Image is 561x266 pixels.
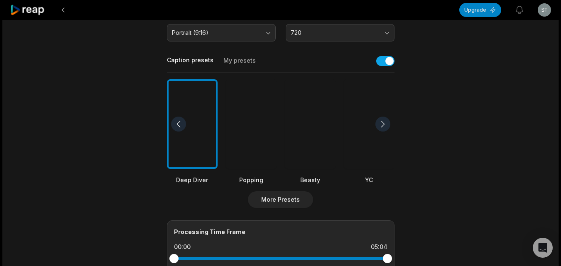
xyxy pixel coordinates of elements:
span: 720 [291,29,378,37]
div: 05:04 [371,243,387,251]
div: Processing Time Frame [174,227,387,236]
button: Upgrade [459,3,501,17]
div: 00:00 [174,243,191,251]
div: Deep Diver [167,176,218,184]
button: More Presets [248,191,313,208]
div: Open Intercom Messenger [533,238,553,258]
div: Beasty [285,176,336,184]
button: Portrait (9:16) [167,24,276,41]
span: Portrait (9:16) [172,29,259,37]
button: Caption presets [167,56,213,72]
div: Popping [226,176,277,184]
button: 720 [286,24,394,41]
button: My presets [223,56,256,72]
div: YC [344,176,394,184]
